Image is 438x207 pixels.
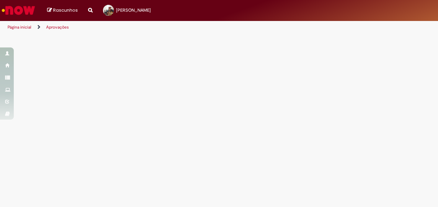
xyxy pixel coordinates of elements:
[46,24,69,30] a: Aprovações
[116,7,151,13] span: [PERSON_NAME]
[8,24,31,30] a: Página inicial
[5,21,287,34] ul: Trilhas de página
[47,7,78,14] a: Rascunhos
[1,3,36,17] img: ServiceNow
[53,7,78,13] span: Rascunhos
